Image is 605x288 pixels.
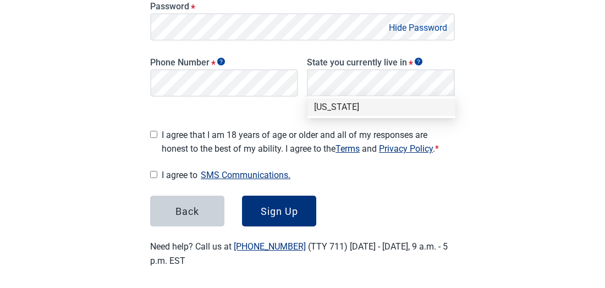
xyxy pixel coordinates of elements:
[150,196,224,226] button: Back
[234,241,306,252] a: [PHONE_NUMBER]
[150,1,455,12] label: Password
[307,57,455,68] label: State you currently live in
[197,168,294,182] button: Show SMS communications details
[175,206,199,217] div: Back
[415,58,422,65] span: Show tooltip
[261,206,298,217] div: Sign Up
[242,196,316,226] button: Sign Up
[162,168,455,182] span: I agree to
[379,143,433,154] a: Read our Privacy Policy
[335,143,360,154] a: Read our Terms of Service
[314,101,449,113] div: [US_STATE]
[217,58,225,65] span: Show tooltip
[150,57,298,68] label: Phone Number
[307,98,455,116] div: Texas
[150,241,448,265] label: Need help? Call us at (TTY 711) [DATE] - [DATE], 9 a.m. - 5 p.m. EST
[162,128,455,156] span: I agree that I am 18 years of age or older and all of my responses are honest to the best of my a...
[386,20,450,35] button: Hide Password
